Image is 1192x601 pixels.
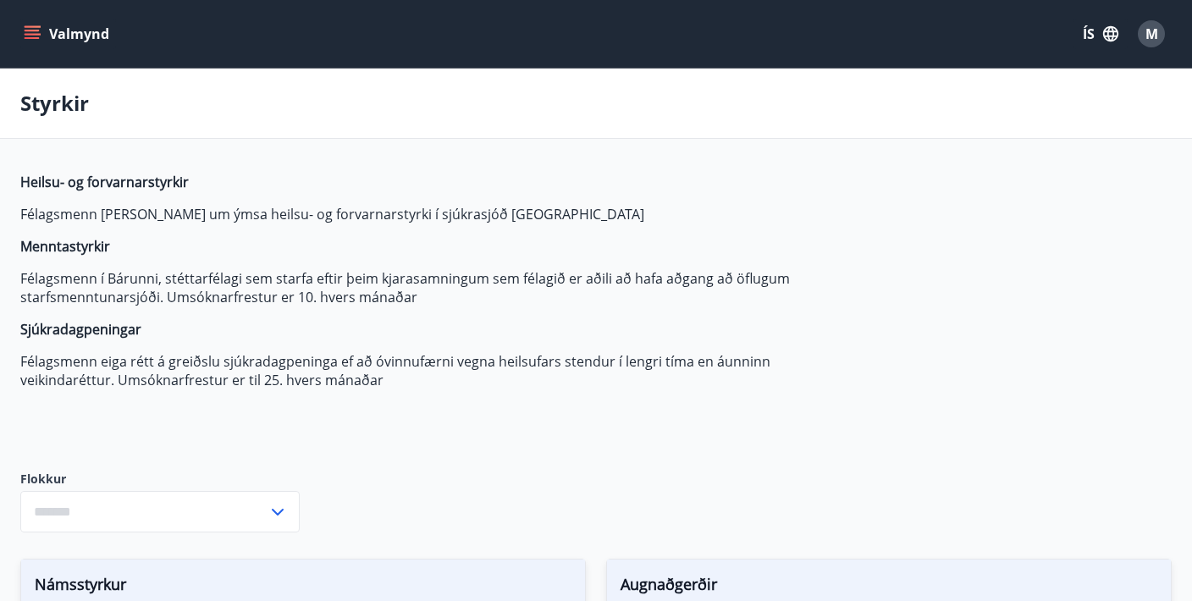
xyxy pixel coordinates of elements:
[20,269,819,306] p: Félagsmenn í Bárunni, stéttarfélagi sem starfa eftir þeim kjarasamningum sem félagið er aðili að ...
[20,89,89,118] p: Styrkir
[1145,25,1158,43] span: M
[20,173,189,191] strong: Heilsu- og forvarnarstyrkir
[20,205,819,223] p: Félagsmenn [PERSON_NAME] um ýmsa heilsu- og forvarnarstyrki í sjúkrasjóð [GEOGRAPHIC_DATA]
[20,237,110,256] strong: Menntastyrkir
[20,471,300,488] label: Flokkur
[20,320,141,339] strong: Sjúkradagpeningar
[20,352,819,389] p: Félagsmenn eiga rétt á greiðslu sjúkradagpeninga ef að óvinnufærni vegna heilsufars stendur í len...
[1131,14,1172,54] button: M
[1073,19,1128,49] button: ÍS
[20,19,116,49] button: menu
